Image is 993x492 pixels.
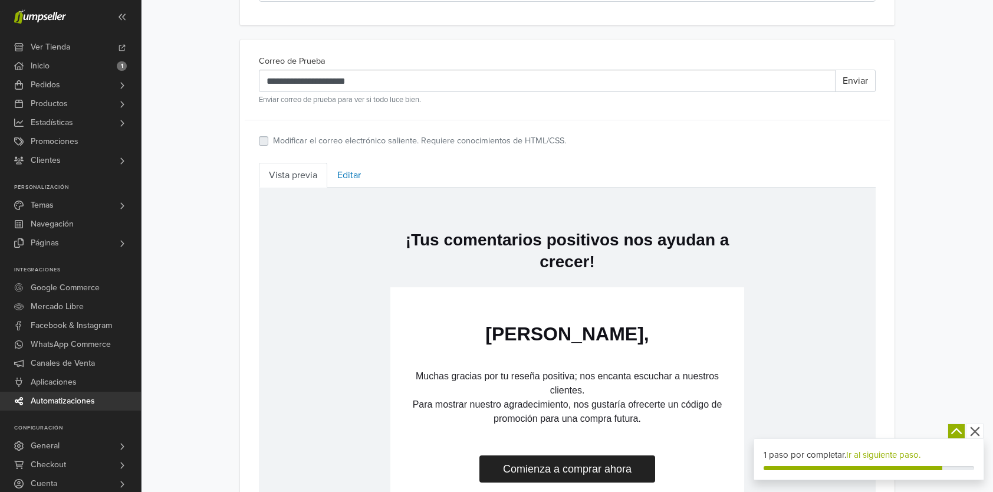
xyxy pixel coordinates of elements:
[31,132,78,151] span: Promociones
[14,184,141,191] p: Personalización
[31,76,60,94] span: Pedidos
[259,163,327,188] a: Vista previa
[14,267,141,274] p: Integraciones
[31,215,74,234] span: Navegación
[31,297,84,316] span: Mercado Libre
[117,61,127,71] span: 1
[143,210,474,238] p: Para mostrar nuestro agradecimiento, nos gustaría ofrecerte un código de promoción para una compr...
[31,455,66,474] span: Checkout
[270,359,347,394] img: jumpseller-logo-footer-grey.png
[31,335,111,354] span: WhatsApp Commerce
[31,196,54,215] span: Temas
[291,329,325,339] strong: Plenitté
[14,425,141,432] p: Configuración
[31,316,112,335] span: Facebook & Instagram
[31,38,70,57] span: Ver Tienda
[143,135,474,158] h1: [PERSON_NAME],
[31,234,59,252] span: Páginas
[143,313,474,327] p: Saludos cordiales,
[221,268,396,295] a: Comienza a comprar ahora
[259,55,325,68] label: Correo de Prueba
[31,278,100,297] span: Google Commerce
[835,70,876,92] button: Enviar
[31,392,95,411] span: Automatizaciones
[31,151,61,170] span: Clientes
[259,94,876,106] small: Enviar correo de prueba para ver si todo luce bien.
[31,354,95,373] span: Canales de Venta
[273,135,566,147] label: Modificar el correo electrónico saliente. Requiere conocimientos de HTML/CSS.
[31,437,60,455] span: General
[31,94,68,113] span: Productos
[143,182,474,210] p: Muchas gracias por tu reseña positiva; nos encanta escuchar a nuestros clientes.
[327,163,371,188] a: Editar
[31,57,50,76] span: Inicio
[846,450,920,460] a: Ir al siguiente paso.
[143,41,474,85] h2: ¡Tus comentarios positivos nos ayudan a crecer!
[31,373,77,392] span: Aplicaciones
[31,113,73,132] span: Estadísticas
[259,70,836,92] input: Recipient's username
[764,448,974,462] div: 1 paso por completar.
